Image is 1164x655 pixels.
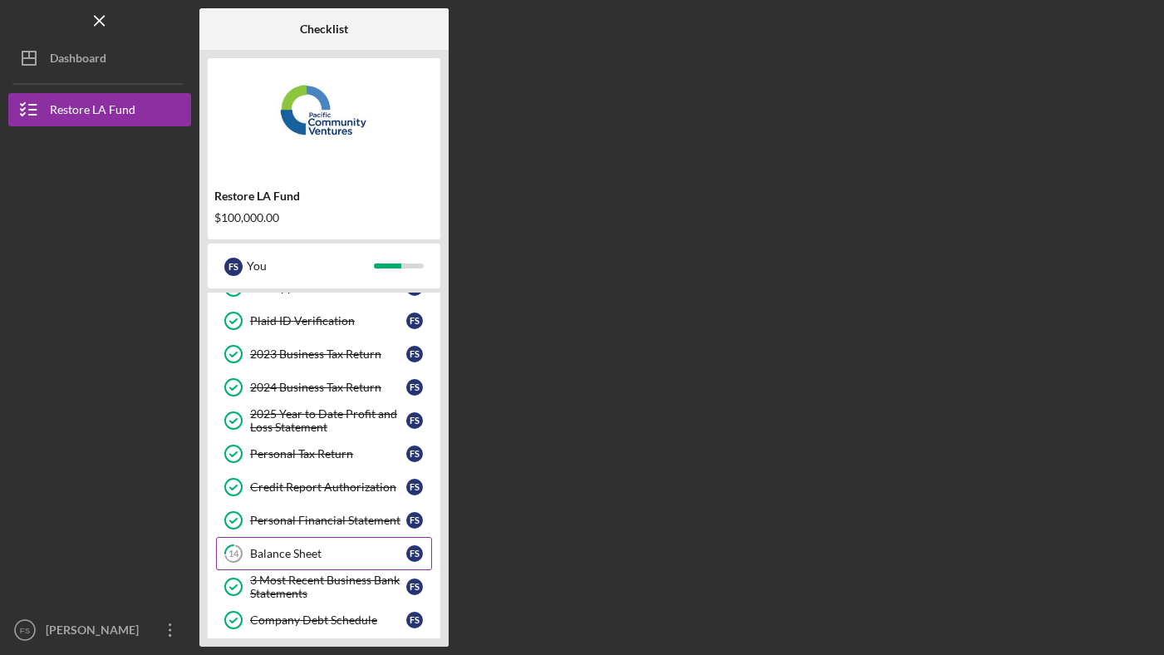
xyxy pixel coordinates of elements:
div: F S [406,545,423,562]
a: 3 Most Recent Business Bank StatementsFS [216,570,432,603]
div: F S [406,379,423,396]
a: 14Balance SheetFS [216,537,432,570]
a: Credit Report AuthorizationFS [216,470,432,504]
div: F S [406,612,423,628]
button: Restore LA Fund [8,93,191,126]
a: 2025 Year to Date Profit and Loss StatementFS [216,404,432,437]
a: 2023 Business Tax ReturnFS [216,337,432,371]
div: F S [406,512,423,529]
b: Checklist [300,22,348,36]
div: 2023 Business Tax Return [250,347,406,361]
img: Product logo [208,66,440,166]
text: FS [20,626,30,635]
div: 3 Most Recent Business Bank Statements [250,574,406,600]
a: Personal Financial StatementFS [216,504,432,537]
div: Personal Tax Return [250,447,406,460]
div: F S [406,579,423,595]
div: Personal Financial Statement [250,514,406,527]
div: Credit Report Authorization [250,480,406,494]
div: You [247,252,374,280]
div: Company Debt Schedule [250,613,406,627]
div: F S [406,446,423,462]
div: 2025 Year to Date Profit and Loss Statement [250,407,406,434]
div: F S [224,258,243,276]
div: F S [406,346,423,362]
div: Dashboard [50,42,106,79]
div: F S [406,313,423,329]
div: Balance Sheet [250,547,406,560]
div: F S [406,479,423,495]
div: Restore LA Fund [214,190,434,203]
div: 2024 Business Tax Return [250,381,406,394]
div: $100,000.00 [214,211,434,224]
div: Restore LA Fund [50,93,135,131]
a: Plaid ID VerificationFS [216,304,432,337]
button: FS[PERSON_NAME] [8,613,191,647]
tspan: 14 [228,549,239,559]
a: Company Debt ScheduleFS [216,603,432,637]
div: F S [406,412,423,429]
div: Plaid ID Verification [250,314,406,327]
a: Personal Tax ReturnFS [216,437,432,470]
div: [PERSON_NAME] [42,613,150,651]
button: Dashboard [8,42,191,75]
a: 2024 Business Tax ReturnFS [216,371,432,404]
